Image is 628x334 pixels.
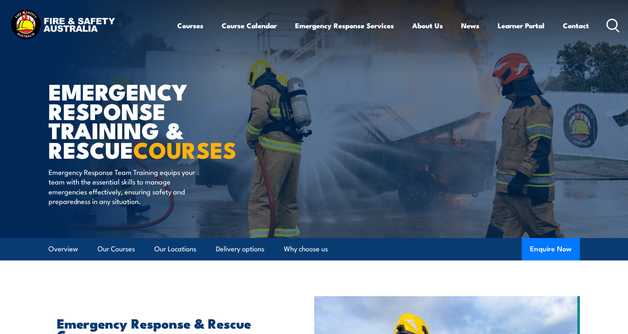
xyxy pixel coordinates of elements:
p: Emergency Response Team Training equips your team with the essential skills to manage emergencies... [49,167,200,206]
a: Course Calendar [222,15,277,37]
a: Why choose us [284,238,328,260]
a: Emergency Response Services [295,15,394,37]
a: Courses [177,15,203,37]
a: Overview [49,238,78,260]
a: Our Locations [154,238,196,260]
a: Delivery options [216,238,264,260]
a: About Us [412,15,443,37]
a: Our Courses [98,238,135,260]
a: Contact [563,15,589,37]
strong: COURSES [133,132,237,166]
button: Enquire Now [522,238,580,260]
a: Learner Portal [498,15,545,37]
h1: Emergency Response Training & Rescue [49,81,254,159]
a: News [461,15,479,37]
